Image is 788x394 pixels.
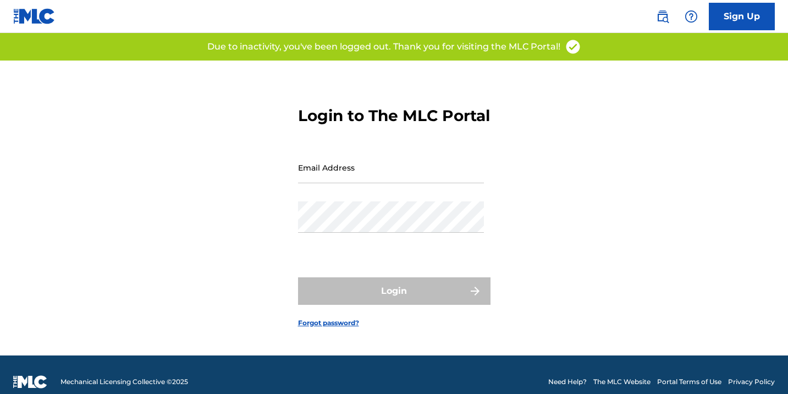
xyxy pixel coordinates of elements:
a: Sign Up [709,3,775,30]
a: Forgot password? [298,318,359,328]
h3: Login to The MLC Portal [298,106,490,125]
img: search [656,10,669,23]
img: access [565,39,581,55]
span: Mechanical Licensing Collective © 2025 [60,377,188,387]
p: Due to inactivity, you've been logged out. Thank you for visiting the MLC Portal! [207,40,560,53]
a: Need Help? [548,377,587,387]
div: Help [680,6,702,28]
a: Privacy Policy [728,377,775,387]
a: The MLC Website [593,377,651,387]
img: help [685,10,698,23]
img: MLC Logo [13,8,56,24]
img: logo [13,375,47,388]
a: Public Search [652,6,674,28]
a: Portal Terms of Use [657,377,721,387]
